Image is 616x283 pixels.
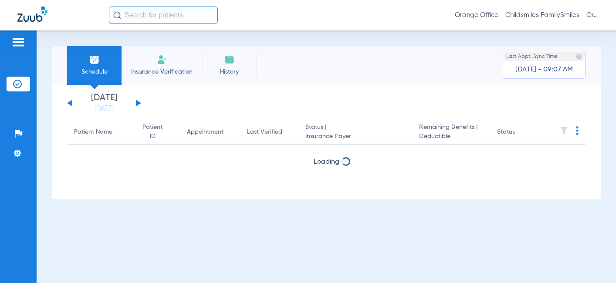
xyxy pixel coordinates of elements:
[113,11,121,19] img: Search Icon
[247,128,282,137] div: Last Verified
[78,94,130,113] li: [DATE]
[490,120,549,145] th: Status
[224,54,235,65] img: History
[157,54,167,65] img: Manual Insurance Verification
[576,126,579,135] img: group-dot-blue.svg
[560,126,569,135] img: filter.svg
[515,65,573,74] span: [DATE] - 09:07 AM
[17,7,47,22] img: Zuub Logo
[209,67,250,76] span: History
[89,54,100,65] img: Schedule
[128,67,196,76] span: Insurance Verification
[412,120,490,145] th: Remaining Benefits |
[187,128,233,137] div: Appointment
[140,123,166,141] div: Patient ID
[78,104,130,113] a: [DATE]
[576,54,582,60] img: last sync help info
[74,128,112,137] div: Patient Name
[305,132,406,141] span: Insurance Payer
[74,128,126,137] div: Patient Name
[74,67,115,76] span: Schedule
[247,128,291,137] div: Last Verified
[298,120,413,145] th: Status |
[140,123,173,141] div: Patient ID
[11,37,25,47] img: hamburger-icon
[419,132,483,141] span: Deductible
[314,158,339,165] span: Loading
[455,11,599,20] span: Orange Office - Childsmiles FamilySmiles - Orange St Dental Associates LLC - Orange General DBA A...
[187,128,223,137] div: Appointment
[109,7,218,24] input: Search for patients
[506,52,558,61] span: Last Appt. Sync Time:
